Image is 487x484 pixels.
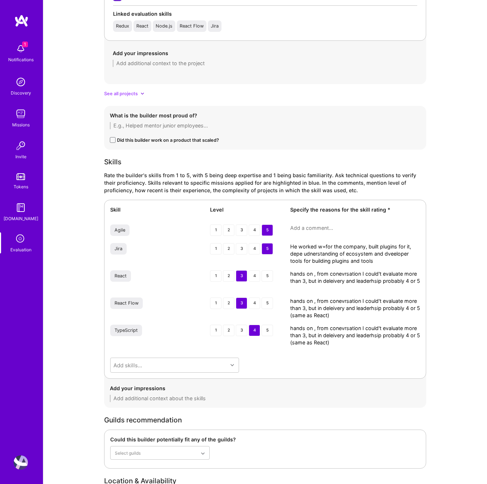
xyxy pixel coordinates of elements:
[262,243,273,255] div: 5
[210,224,221,236] div: 1
[136,23,148,29] div: React
[141,92,144,95] i: icon ArrowDownSecondarySmall
[110,384,420,392] div: Add your impressions
[115,227,125,233] div: Agile
[110,112,420,119] div: What is the builder most proud of?
[15,153,26,160] div: Invite
[104,90,138,97] span: See all projects
[14,75,28,89] img: discovery
[115,300,138,306] div: React Flow
[104,171,426,194] div: Rate the builder's skills from 1 to 5, with 5 being deep expertise and 1 being basic familiarity....
[156,23,172,29] div: Node.js
[236,243,247,255] div: 3
[113,10,417,18] div: Linked evaluation skills
[110,436,210,443] div: Could this builder potentially fit any of the guilds?
[4,215,38,222] div: [DOMAIN_NAME]
[223,243,234,255] div: 2
[8,56,34,63] div: Notifications
[236,325,247,336] div: 3
[12,121,30,129] div: Missions
[210,325,221,336] div: 1
[104,90,426,97] div: See all projects
[262,297,273,309] div: 5
[12,455,30,470] a: User Avatar
[223,297,234,309] div: 2
[262,224,273,236] div: 5
[290,270,420,292] textarea: hands on , from conevrsation I could't evaluate more than 3, but in deleivery and leaderhsip prob...
[14,139,28,153] img: Invite
[104,416,426,424] div: Guilds recommendation
[113,49,418,57] div: Add your impressions
[115,449,141,457] div: Select guilds
[117,136,219,144] div: Did this builder work on a product that scaled?
[223,224,234,236] div: 2
[11,89,31,97] div: Discovery
[14,232,28,246] i: icon SelectionTeam
[16,173,25,180] img: tokens
[249,297,260,309] div: 4
[249,224,260,236] div: 4
[10,246,31,253] div: Evaluation
[116,23,129,29] div: Redux
[210,297,221,309] div: 1
[14,183,28,190] div: Tokens
[290,297,420,319] textarea: hands on , from conevrsation I could't evaluate more than 3, but in deleivery and leaderhsip prob...
[249,270,260,282] div: 4
[236,224,247,236] div: 3
[249,243,260,255] div: 4
[115,273,127,279] div: React
[180,23,204,29] div: React Flow
[223,325,234,336] div: 2
[290,206,420,213] div: Specify the reasons for the skill rating *
[14,455,28,470] img: User Avatar
[236,297,247,309] div: 3
[115,246,122,252] div: Jira
[14,107,28,121] img: teamwork
[110,206,201,213] div: Skill
[223,270,234,282] div: 2
[210,206,282,213] div: Level
[262,270,273,282] div: 5
[104,158,426,166] div: Skills
[290,243,420,265] textarea: He worked w=for the company, built plugins for it, depe udnerstanding of ecosystem and dveeloper ...
[210,243,221,255] div: 1
[115,328,138,333] div: TypeScript
[230,363,234,367] i: icon Chevron
[201,452,205,455] i: icon Chevron
[211,23,219,29] div: Jira
[290,325,420,346] textarea: hands on , from conevrsation I could't evaluate more than 3, but in deleivery and leaderhsip prob...
[22,42,28,47] span: 1
[249,325,260,336] div: 4
[14,200,28,215] img: guide book
[14,14,29,27] img: logo
[113,361,142,369] div: Add skills...
[236,270,247,282] div: 3
[14,42,28,56] img: bell
[210,270,221,282] div: 1
[262,325,273,336] div: 5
